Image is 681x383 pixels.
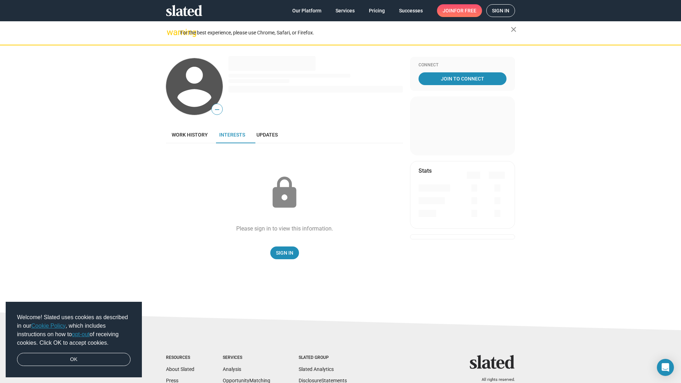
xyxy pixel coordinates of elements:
span: Services [336,4,355,17]
span: Interests [219,132,245,138]
a: Slated Analytics [299,366,334,372]
span: Work history [172,132,208,138]
span: Pricing [369,4,385,17]
a: Successes [393,4,428,17]
a: Services [330,4,360,17]
mat-icon: close [509,25,518,34]
div: Services [223,355,270,361]
div: Connect [419,62,506,68]
a: Pricing [363,4,391,17]
a: Joinfor free [437,4,482,17]
mat-icon: lock [267,175,302,211]
div: For the best experience, please use Chrome, Safari, or Firefox. [180,28,511,38]
a: Interests [214,126,251,143]
a: Sign In [270,246,299,259]
span: Sign in [492,5,509,17]
a: dismiss cookie message [17,353,131,366]
a: opt-out [72,331,90,337]
span: for free [454,4,476,17]
a: About Slated [166,366,194,372]
span: Welcome! Slated uses cookies as described in our , which includes instructions on how to of recei... [17,313,131,347]
mat-card-title: Stats [419,167,432,174]
a: Our Platform [287,4,327,17]
a: Analysis [223,366,241,372]
span: Sign In [276,246,293,259]
a: Cookie Policy [31,323,66,329]
a: Join To Connect [419,72,506,85]
div: cookieconsent [6,302,142,378]
span: Join To Connect [420,72,505,85]
div: Open Intercom Messenger [657,359,674,376]
span: Our Platform [292,4,321,17]
div: Resources [166,355,194,361]
div: Please sign in to view this information. [236,225,333,232]
mat-icon: warning [167,28,175,37]
span: Join [443,4,476,17]
div: Slated Group [299,355,347,361]
span: Updates [256,132,278,138]
a: Updates [251,126,283,143]
span: — [212,105,222,114]
span: Successes [399,4,423,17]
a: Sign in [486,4,515,17]
a: Work history [166,126,214,143]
